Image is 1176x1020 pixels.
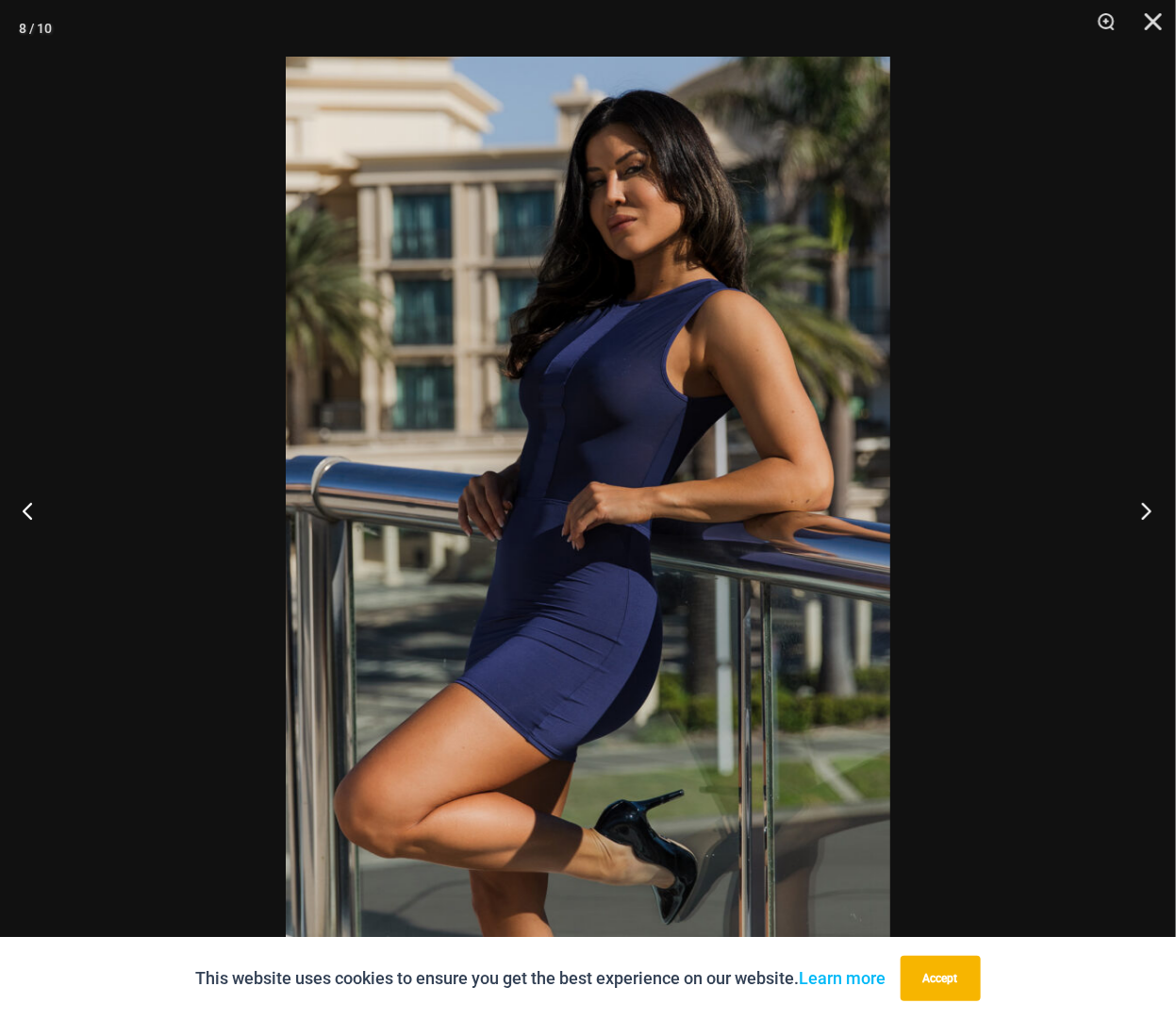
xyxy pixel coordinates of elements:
[1105,463,1176,558] button: Next
[286,57,890,963] img: Desire Me Navy 5192 Dress 13
[800,968,886,988] a: Learn more
[19,14,52,42] div: 8 / 10
[901,956,981,1001] button: Accept
[196,964,886,993] p: This website uses cookies to ensure you get the best experience on our website.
